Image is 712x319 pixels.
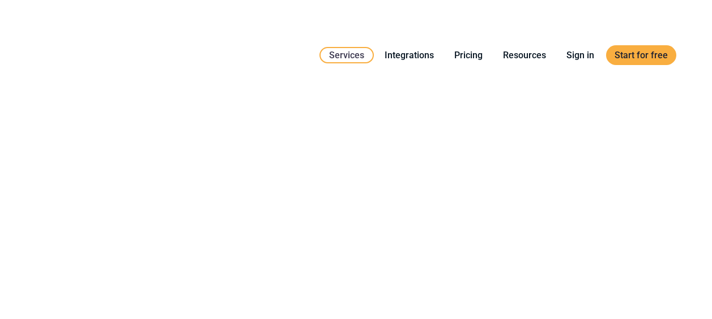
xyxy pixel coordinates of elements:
a: Resources [494,48,555,62]
a: Integrations [376,48,442,62]
a: Services [319,47,374,63]
a: Start for free [606,45,676,65]
a: Pricing [446,48,491,62]
a: Sign in [558,48,603,62]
